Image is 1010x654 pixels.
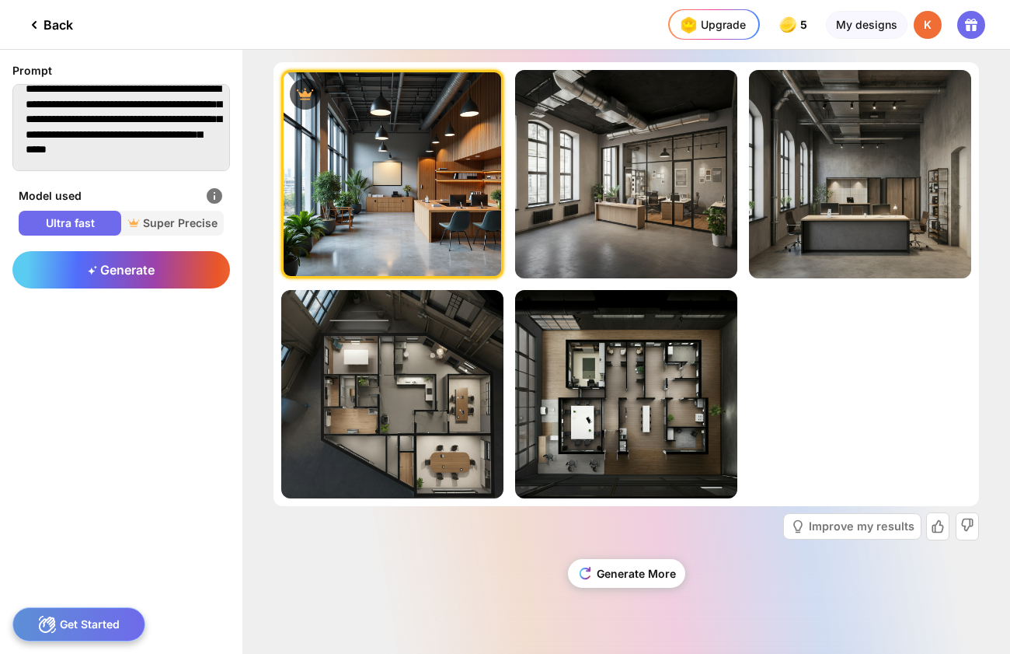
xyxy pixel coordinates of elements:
span: Generate [88,262,155,278]
span: Super Precise [121,215,224,231]
div: Get Started [12,607,145,642]
div: K [914,11,942,39]
span: Ultra fast [19,215,121,231]
div: Model used [19,187,224,205]
span: 5 [800,19,810,31]
div: Generate More [568,559,685,588]
div: Prompt [12,62,230,79]
div: My designs [826,11,907,39]
div: Back [25,16,73,34]
div: Improve my results [809,521,914,532]
img: upgrade-nav-btn-icon.gif [676,12,701,37]
div: Upgrade [676,12,746,37]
